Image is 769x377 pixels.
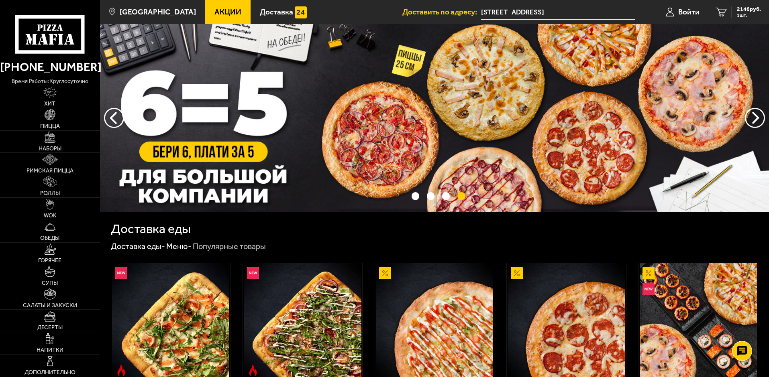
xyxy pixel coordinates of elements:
span: Роллы [40,191,60,196]
img: Акционный [511,267,523,279]
span: 1 шт. [737,13,761,18]
button: точки переключения [427,192,434,200]
button: точки переключения [412,192,419,200]
img: Острое блюдо [247,365,259,377]
span: Войти [678,8,700,16]
a: Доставка еды- [111,241,165,251]
span: 2146 руб. [737,6,761,12]
span: Доставить по адресу: [402,8,481,16]
button: предыдущий [745,108,765,128]
span: Хит [44,101,55,107]
img: 15daf4d41897b9f0e9f617042186c801.svg [295,6,307,18]
img: Акционный [643,267,655,279]
img: Новинка [247,267,259,279]
span: Дополнительно [24,370,75,375]
div: Популярные товары [193,241,266,252]
span: Обеды [40,235,59,241]
span: [GEOGRAPHIC_DATA] [120,8,196,16]
span: Десерты [37,325,63,330]
span: Напитки [37,347,63,353]
span: Горячее [38,258,61,263]
button: следующий [104,108,124,128]
span: Супы [42,280,58,286]
span: Римская пицца [27,168,73,174]
img: Новинка [643,283,655,295]
button: точки переключения [442,192,450,200]
img: Акционный [379,267,391,279]
a: Меню- [166,241,192,251]
button: точки переключения [457,192,465,200]
span: Акции [214,8,241,16]
h1: Доставка еды [111,223,191,235]
span: Салаты и закуски [23,303,77,308]
img: Новинка [115,267,127,279]
span: Наборы [39,146,61,152]
img: Острое блюдо [115,365,127,377]
input: Ваш адрес доставки [481,5,635,20]
span: Доставка [260,8,293,16]
span: WOK [44,213,56,219]
span: Пицца [40,124,60,129]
